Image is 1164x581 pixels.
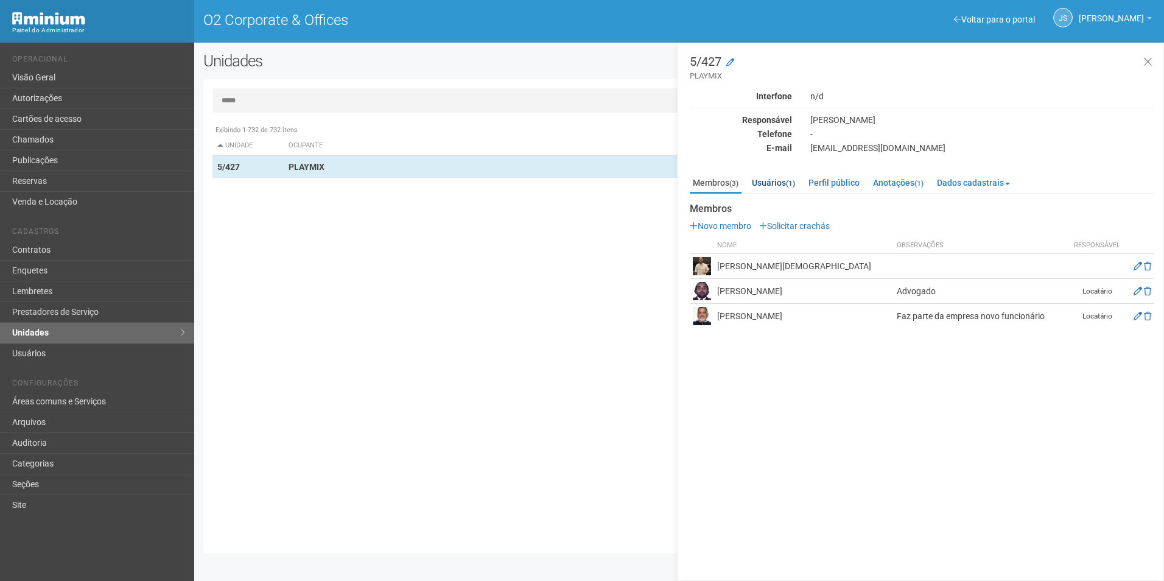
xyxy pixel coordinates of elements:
td: Faz parte da empresa novo funcionário [894,304,1067,329]
a: Perfil público [805,174,863,192]
a: Modificar a unidade [726,57,734,69]
a: Dados cadastrais [934,174,1013,192]
th: Nome [714,238,894,254]
td: [PERSON_NAME] [714,304,894,329]
a: Excluir membro [1144,261,1151,271]
div: Painel do Administrador [12,25,185,36]
div: Responsável [681,114,801,125]
a: Novo membro [690,221,751,231]
th: Observações [894,238,1067,254]
a: Excluir membro [1144,286,1151,296]
td: [PERSON_NAME] [714,279,894,304]
a: Excluir membro [1144,311,1151,321]
div: Interfone [681,91,801,102]
li: Operacional [12,55,185,68]
strong: 5/427 [217,162,240,172]
small: PLAYMIX [690,71,1154,82]
small: (1) [914,179,924,188]
h2: Unidades [203,52,589,70]
img: user.png [693,257,711,275]
div: Telefone [681,129,801,139]
th: Unidade: activate to sort column descending [212,136,284,156]
div: E-mail [681,143,801,153]
th: Responsável [1067,238,1127,254]
a: Editar membro [1134,286,1142,296]
div: - [801,129,1163,139]
a: Anotações(1) [870,174,927,192]
h1: O2 Corporate & Offices [203,12,670,28]
div: [PERSON_NAME] [801,114,1163,125]
small: (1) [786,179,795,188]
div: n/d [801,91,1163,102]
a: Editar membro [1134,261,1142,271]
img: user.png [693,282,711,300]
td: Advogado [894,279,1067,304]
img: Minium [12,12,85,25]
a: Usuários(1) [749,174,798,192]
small: (3) [729,179,738,188]
strong: PLAYMIX [289,162,324,172]
a: Editar membro [1134,311,1142,321]
h3: 5/427 [690,55,1154,82]
td: Locatário [1067,279,1127,304]
a: Solicitar crachás [759,221,830,231]
td: Locatário [1067,304,1127,329]
th: Ocupante: activate to sort column ascending [284,136,716,156]
li: Cadastros [12,227,185,240]
div: [EMAIL_ADDRESS][DOMAIN_NAME] [801,143,1163,153]
strong: Membros [690,203,1154,214]
span: Jeferson Souza [1079,2,1144,23]
img: user.png [693,307,711,325]
a: JS [1053,8,1073,27]
a: Membros(3) [690,174,742,194]
a: [PERSON_NAME] [1079,15,1152,25]
td: [PERSON_NAME][DEMOGRAPHIC_DATA] [714,254,894,279]
li: Configurações [12,379,185,392]
div: Exibindo 1-732 de 732 itens [212,125,1146,136]
a: Voltar para o portal [954,15,1035,24]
